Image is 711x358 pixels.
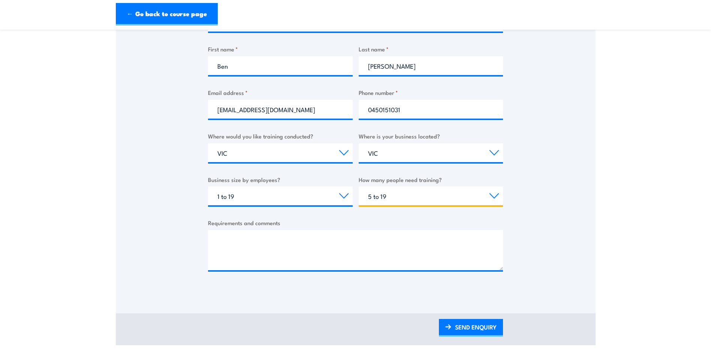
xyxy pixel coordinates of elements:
label: Business size by employees? [208,175,353,184]
label: How many people need training? [359,175,503,184]
a: ← Go back to course page [116,3,218,26]
a: SEND ENQUIRY [439,319,503,337]
label: Last name [359,45,503,53]
label: Requirements and comments [208,218,503,227]
label: Where is your business located? [359,132,503,140]
label: Where would you like training conducted? [208,132,353,140]
label: Phone number [359,88,503,97]
label: Email address [208,88,353,97]
label: First name [208,45,353,53]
